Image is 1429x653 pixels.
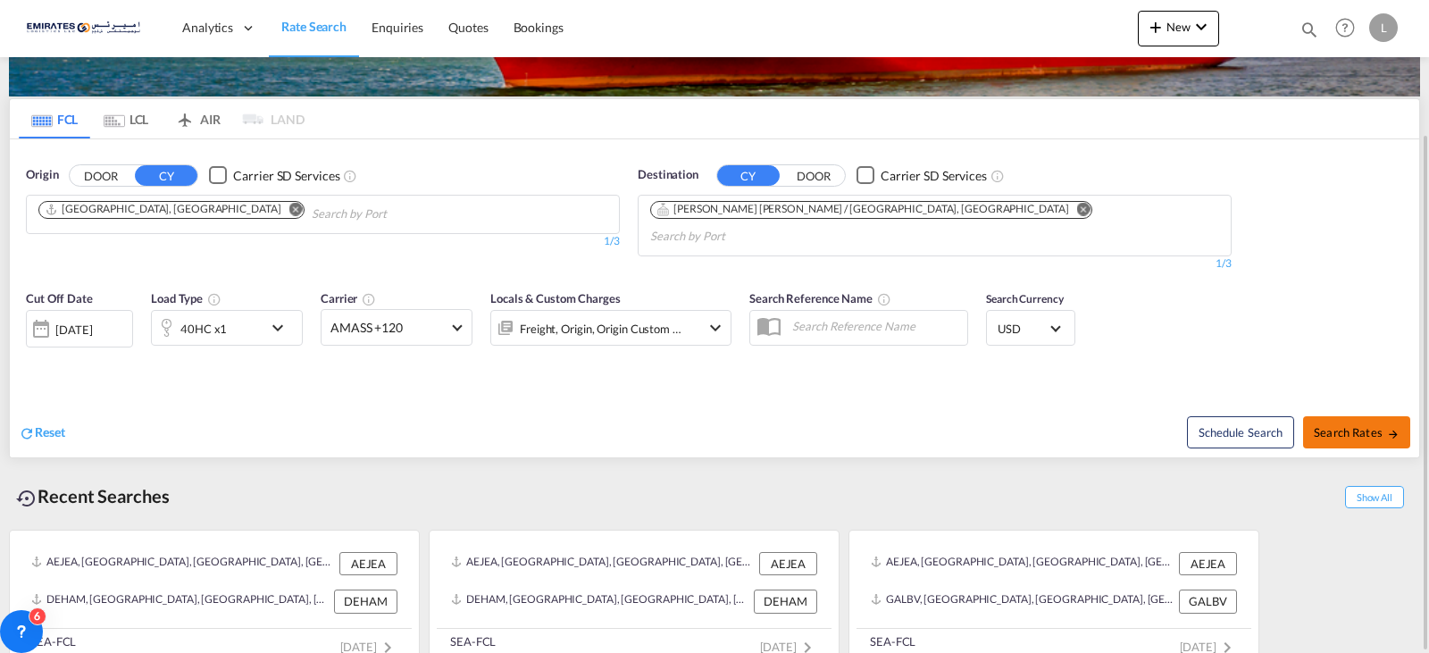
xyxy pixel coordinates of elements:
div: AEJEA [759,552,817,575]
md-tab-item: AIR [162,99,233,138]
div: AEJEA, Jebel Ali, United Arab Emirates, Middle East, Middle East [871,552,1174,575]
div: Freight Origin Origin Custom Destination Destination Custom Factory Stuffing [520,316,682,341]
div: DEHAM, Hamburg, Germany, Western Europe, Europe [31,590,330,613]
div: DEHAM [334,590,397,613]
div: [DATE] [55,322,92,338]
div: 1/3 [26,234,620,249]
md-icon: The selected Trucker/Carrierwill be displayed in the rate results If the rates are from another f... [362,292,376,306]
span: Help [1330,13,1360,43]
md-icon: Unchecked: Search for CY (Container Yard) services for all selected carriers.Checked : Search for... [343,169,357,183]
div: SEA-FCL [870,633,915,649]
md-icon: icon-airplane [174,109,196,122]
div: 40HC x1 [180,316,227,341]
md-icon: Unchecked: Search for CY (Container Yard) services for all selected carriers.Checked : Search for... [990,169,1005,183]
span: Enquiries [372,20,423,35]
input: Search Reference Name [783,313,967,339]
div: GALBV [1179,590,1237,613]
span: AMASS +120 [330,319,447,337]
div: SEA-FCL [450,633,496,649]
md-chips-wrap: Chips container. Use arrow keys to select chips. [648,196,1222,251]
div: DEHAM, Hamburg, Germany, Western Europe, Europe [451,590,749,613]
md-tab-item: FCL [19,99,90,138]
div: Freight Origin Origin Custom Destination Destination Custom Factory Stuffingicon-chevron-down [490,310,731,346]
button: DOOR [70,165,132,186]
button: CY [135,165,197,186]
button: icon-plus 400-fgNewicon-chevron-down [1138,11,1219,46]
div: Carrier SD Services [233,167,339,185]
md-icon: icon-information-outline [207,292,221,306]
span: Quotes [448,20,488,35]
div: AEJEA [1179,552,1237,575]
div: Recent Searches [9,476,177,516]
div: Help [1330,13,1369,45]
div: Santos Dumont / Rio de Janeiro, BRSDU [656,202,1068,217]
md-icon: icon-arrow-right [1387,428,1400,440]
md-icon: icon-chevron-down [267,317,297,339]
span: Search Reference Name [749,291,891,306]
button: Remove [277,202,304,220]
div: L [1369,13,1398,42]
div: AEJEA, Jebel Ali, United Arab Emirates, Middle East, Middle East [31,552,335,575]
md-checkbox: Checkbox No Ink [209,166,339,185]
div: AEJEA, Jebel Ali, United Arab Emirates, Middle East, Middle East [451,552,755,575]
div: Carrier SD Services [881,167,987,185]
span: Analytics [182,19,233,37]
md-datepicker: Select [26,346,39,370]
div: [DATE] [26,310,133,347]
md-tab-item: LCL [90,99,162,138]
md-icon: icon-backup-restore [16,488,38,509]
span: Search Rates [1314,425,1400,440]
button: DOOR [782,165,845,186]
button: Note: By default Schedule search will only considerorigin ports, destination ports and cut off da... [1187,416,1294,448]
img: c67187802a5a11ec94275b5db69a26e6.png [27,8,147,48]
span: Cut Off Date [26,291,93,306]
md-chips-wrap: Chips container. Use arrow keys to select chips. [36,196,489,229]
button: Search Ratesicon-arrow-right [1303,416,1410,448]
div: Press delete to remove this chip. [656,202,1072,217]
div: SEA-FCL [30,633,76,649]
span: Bookings [514,20,564,35]
span: Origin [26,166,58,184]
div: 1/3 [638,256,1232,272]
md-icon: icon-plus 400-fg [1145,16,1166,38]
md-icon: Your search will be saved by the below given name [877,292,891,306]
div: icon-refreshReset [19,423,65,443]
md-icon: icon-refresh [19,425,35,441]
md-checkbox: Checkbox No Ink [857,166,987,185]
div: Press delete to remove this chip. [45,202,284,217]
span: Show All [1345,486,1404,508]
span: Rate Search [281,19,347,34]
input: Chips input. [650,222,820,251]
div: GALBV, Libreville, Gabon, Central Africa, Africa [871,590,1174,613]
md-icon: icon-chevron-down [1191,16,1212,38]
div: 40HC x1icon-chevron-down [151,310,303,346]
div: icon-magnify [1299,20,1319,46]
button: Remove [1065,202,1091,220]
span: Carrier [321,291,376,306]
span: Reset [35,424,65,440]
md-icon: icon-magnify [1299,20,1319,39]
md-icon: icon-chevron-down [705,317,726,339]
div: DEHAM [754,590,817,613]
span: Locals & Custom Charges [490,291,621,306]
span: USD [998,321,1048,337]
div: Jebel Ali, AEJEA [45,202,280,217]
span: Destination [638,166,698,184]
div: AEJEA [339,552,397,575]
button: CY [717,165,780,186]
span: New [1145,20,1212,34]
input: Chips input. [312,200,481,229]
span: Load Type [151,291,221,306]
md-pagination-wrapper: Use the left and right arrow keys to navigate between tabs [19,99,305,138]
md-select: Select Currency: $ USDUnited States Dollar [996,315,1065,341]
div: OriginDOOR CY Checkbox No InkUnchecked: Search for CY (Container Yard) services for all selected ... [10,139,1419,457]
span: Search Currency [986,292,1064,306]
